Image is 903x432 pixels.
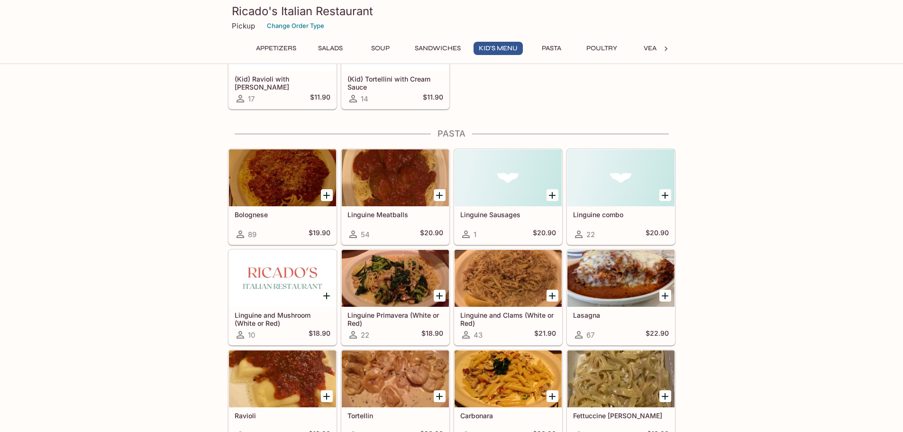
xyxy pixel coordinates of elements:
div: (Kid) Tortellini with Cream Sauce [342,14,449,71]
p: Pickup [232,21,255,30]
h5: $20.90 [420,229,443,240]
div: Linguine Meatballs [342,149,449,206]
button: Kid's Menu [474,42,523,55]
span: 17 [248,94,255,103]
h5: Bolognese [235,211,330,219]
h5: Ravioli [235,412,330,420]
h4: Pasta [228,129,675,139]
a: Linguine and Mushroom (White or Red)10$18.90 [228,249,337,345]
div: Linguine combo [567,149,675,206]
button: Salads [309,42,352,55]
button: Add Linguine and Clams (White or Red) [547,290,558,302]
h5: (Kid) Tortellini with Cream Sauce [347,75,443,91]
button: Add Lasagna [659,290,671,302]
div: Bolognese [229,149,336,206]
h5: (Kid) Ravioli with [PERSON_NAME] [235,75,330,91]
span: 22 [361,331,369,340]
div: Linguine Primavera (White or Red) [342,250,449,307]
div: Fettuccine Alfredo [567,350,675,407]
span: 14 [361,94,368,103]
h5: $19.90 [309,229,330,240]
span: 1 [474,230,476,239]
span: 43 [474,331,483,340]
a: Linguine Primavera (White or Red)22$18.90 [341,249,449,345]
a: Linguine Meatballs54$20.90 [341,149,449,245]
h5: $21.90 [534,329,556,340]
h5: Linguine Meatballs [347,211,443,219]
a: Linguine Sausages1$20.90 [454,149,562,245]
div: Lasagna [567,250,675,307]
h5: $22.90 [646,329,669,340]
div: Carbonara [455,350,562,407]
h5: $18.90 [421,329,443,340]
button: Add Carbonara [547,390,558,402]
button: Add Ravioli [321,390,333,402]
button: Add Bolognese [321,189,333,201]
h5: $18.90 [309,329,330,340]
span: 10 [248,331,255,340]
h5: Lasagna [573,311,669,319]
h5: $11.90 [423,93,443,104]
h5: Carbonara [460,412,556,420]
a: Lasagna67$22.90 [567,249,675,345]
div: Tortellin [342,350,449,407]
div: Ravioli [229,350,336,407]
h5: $20.90 [533,229,556,240]
a: Bolognese89$19.90 [228,149,337,245]
h5: Linguine Sausages [460,211,556,219]
button: Appetizers [251,42,301,55]
h5: Fettuccine [PERSON_NAME] [573,412,669,420]
a: Linguine combo22$20.90 [567,149,675,245]
button: Veal [631,42,674,55]
span: 22 [586,230,595,239]
div: Linguine and Clams (White or Red) [455,250,562,307]
button: Pasta [530,42,573,55]
button: Add Linguine and Mushroom (White or Red) [321,290,333,302]
button: Add Linguine Meatballs [434,189,446,201]
button: Add Linguine Sausages [547,189,558,201]
span: 67 [586,331,594,340]
button: Change Order Type [263,18,328,33]
h5: Linguine combo [573,211,669,219]
h5: $20.90 [646,229,669,240]
button: Add Linguine Primavera (White or Red) [434,290,446,302]
h3: Ricado's Italian Restaurant [232,4,672,18]
button: Add Linguine combo [659,189,671,201]
a: Linguine and Clams (White or Red)43$21.90 [454,249,562,345]
h5: Linguine and Clams (White or Red) [460,311,556,327]
button: Add Tortellin [434,390,446,402]
div: Linguine Sausages [455,149,562,206]
h5: Linguine Primavera (White or Red) [347,311,443,327]
span: 54 [361,230,370,239]
button: Add Fettuccine Alfredo [659,390,671,402]
button: Sandwiches [410,42,466,55]
div: (Kid) Ravioli with Marinara Sauce [229,14,336,71]
button: Poultry [581,42,623,55]
h5: Linguine and Mushroom (White or Red) [235,311,330,327]
h5: $11.90 [310,93,330,104]
div: Linguine and Mushroom (White or Red) [229,250,336,307]
button: Soup [359,42,402,55]
span: 89 [248,230,256,239]
h5: Tortellin [347,412,443,420]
